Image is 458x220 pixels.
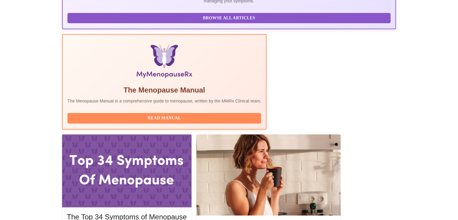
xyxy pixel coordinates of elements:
img: Menopause Manual [98,44,230,80]
button: Browse All Articles [67,13,391,24]
span: Browse All Articles [73,14,385,22]
a: Read Manual [67,115,263,120]
p: The Menopause Manual is a comprehensive guide to menopause, written by the MMRx Clinical team. [67,98,261,104]
a: Browse All Articles [67,15,392,20]
span: Read Manual [73,115,255,122]
button: Read Manual [67,113,261,124]
h5: The Menopause Manual [67,85,261,95]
